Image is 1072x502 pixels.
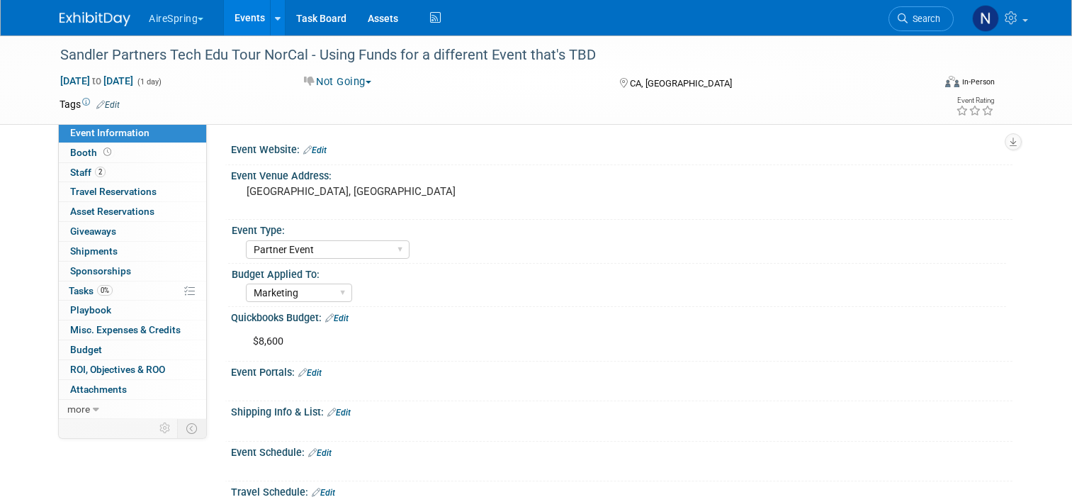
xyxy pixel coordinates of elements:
[231,442,1012,460] div: Event Schedule:
[299,74,377,89] button: Not Going
[67,403,90,415] span: more
[70,245,118,257] span: Shipments
[59,242,206,261] a: Shipments
[70,225,116,237] span: Giveaways
[59,340,206,359] a: Budget
[59,202,206,221] a: Asset Reservations
[888,6,954,31] a: Search
[961,77,995,87] div: In-Person
[298,368,322,378] a: Edit
[232,264,1006,281] div: Budget Applied To:
[231,362,1012,380] div: Event Portals:
[327,408,351,418] a: Edit
[59,222,206,241] a: Giveaways
[243,328,861,356] div: $8,600
[60,97,120,111] td: Tags
[55,43,915,68] div: Sandler Partners Tech Edu Tour NorCal - Using Funds for a different Event that's TBD
[95,167,106,177] span: 2
[59,281,206,301] a: Tasks0%
[70,384,127,395] span: Attachments
[70,147,114,158] span: Booth
[70,167,106,178] span: Staff
[325,313,349,323] a: Edit
[59,143,206,162] a: Booth
[232,220,1006,238] div: Event Type:
[59,301,206,320] a: Playbook
[60,12,130,26] img: ExhibitDay
[70,127,149,138] span: Event Information
[908,13,940,24] span: Search
[69,285,113,296] span: Tasks
[60,74,134,87] span: [DATE] [DATE]
[59,262,206,281] a: Sponsorships
[59,360,206,379] a: ROI, Objectives & ROO
[303,145,327,155] a: Edit
[101,147,114,157] span: Booth not reserved yet
[178,419,207,437] td: Toggle Event Tabs
[945,76,959,87] img: Format-Inperson.png
[59,163,206,182] a: Staff2
[857,74,995,95] div: Event Format
[59,182,206,201] a: Travel Reservations
[59,400,206,419] a: more
[96,100,120,110] a: Edit
[956,97,994,104] div: Event Rating
[308,448,332,458] a: Edit
[70,265,131,277] span: Sponsorships
[70,206,154,217] span: Asset Reservations
[231,165,1012,183] div: Event Venue Address:
[136,77,162,87] span: (1 day)
[70,186,157,197] span: Travel Reservations
[59,320,206,340] a: Misc. Expenses & Credits
[90,75,103,87] span: to
[97,285,113,296] span: 0%
[59,380,206,399] a: Attachments
[231,307,1012,325] div: Quickbooks Budget:
[630,78,732,89] span: CA, [GEOGRAPHIC_DATA]
[59,123,206,143] a: Event Information
[70,364,165,375] span: ROI, Objectives & ROO
[70,324,181,335] span: Misc. Expenses & Credits
[231,139,1012,157] div: Event Website:
[231,401,1012,420] div: Shipping Info & List:
[70,344,102,355] span: Budget
[247,185,541,198] pre: [GEOGRAPHIC_DATA], [GEOGRAPHIC_DATA]
[972,5,999,32] img: Natalie Pyron
[231,481,1012,500] div: Travel Schedule:
[312,488,335,498] a: Edit
[70,304,111,316] span: Playbook
[153,419,178,437] td: Personalize Event Tab Strip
